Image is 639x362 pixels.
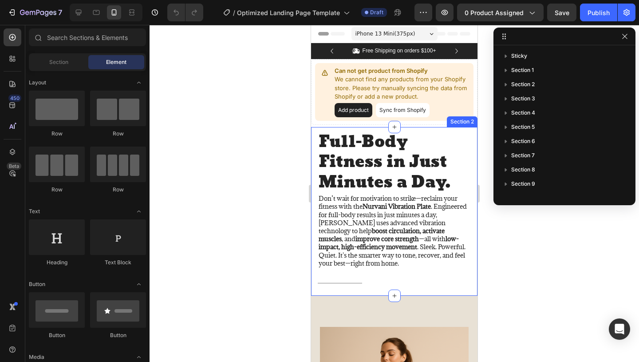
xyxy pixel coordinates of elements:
[465,8,524,17] span: 0 product assigned
[29,186,85,194] div: Row
[29,259,85,267] div: Heading
[58,7,62,18] p: 7
[511,151,535,160] span: Section 7
[4,4,66,21] button: 7
[511,165,535,174] span: Section 8
[580,4,617,21] button: Publish
[106,58,126,66] span: Element
[90,186,146,194] div: Row
[29,331,85,339] div: Button
[457,4,544,21] button: 0 product assigned
[29,280,45,288] span: Button
[49,58,68,66] span: Section
[511,108,535,117] span: Section 4
[311,25,477,362] iframe: Design area
[511,137,535,146] span: Section 6
[167,4,203,21] div: Undo/Redo
[511,94,535,103] span: Section 3
[29,130,85,138] div: Row
[511,194,536,203] span: Section 11
[237,8,340,17] span: Optimized Landing Page Template
[233,8,235,17] span: /
[547,4,576,21] button: Save
[29,207,40,215] span: Text
[511,52,527,60] span: Sticky
[8,95,21,102] div: 450
[90,259,146,267] div: Text Block
[511,66,534,75] span: Section 1
[29,353,44,361] span: Media
[132,277,146,291] span: Toggle open
[609,318,630,340] div: Open Intercom Messenger
[511,179,535,188] span: Section 9
[511,80,535,89] span: Section 2
[132,204,146,219] span: Toggle open
[29,28,146,46] input: Search Sections & Elements
[90,331,146,339] div: Button
[588,8,610,17] div: Publish
[370,8,383,16] span: Draft
[90,130,146,138] div: Row
[132,76,146,90] span: Toggle open
[7,163,21,170] div: Beta
[29,79,46,87] span: Layout
[555,9,569,16] span: Save
[511,123,535,131] span: Section 5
